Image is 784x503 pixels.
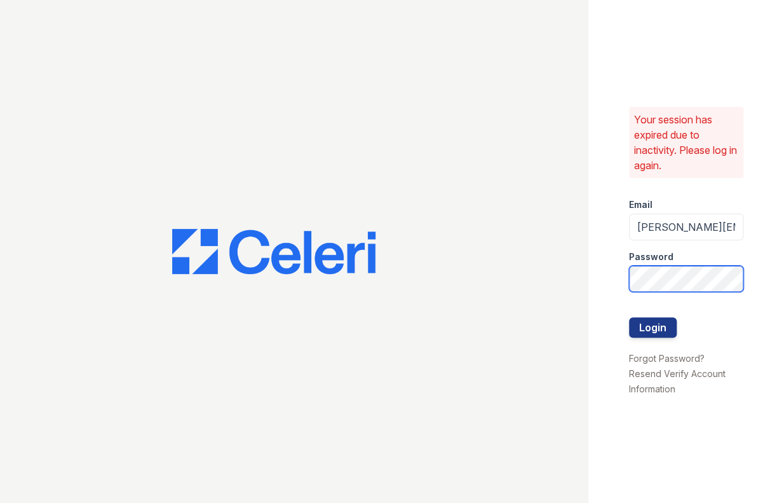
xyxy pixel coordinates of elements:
[629,353,705,364] a: Forgot Password?
[629,317,677,338] button: Login
[629,368,726,394] a: Resend Verify Account Information
[172,229,375,275] img: CE_Logo_Blue-a8612792a0a2168367f1c8372b55b34899dd931a85d93a1a3d3e32e68fde9ad4.png
[634,112,739,173] p: Your session has expired due to inactivity. Please log in again.
[629,198,652,211] label: Email
[629,251,673,263] label: Password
